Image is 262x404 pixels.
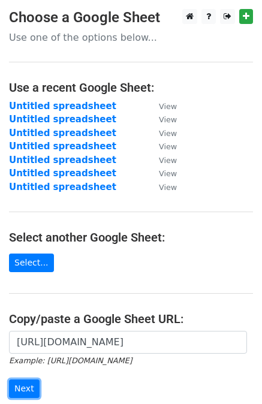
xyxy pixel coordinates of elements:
[147,114,177,125] a: View
[9,168,116,179] a: Untitled spreadsheet
[9,254,54,272] a: Select...
[147,141,177,152] a: View
[147,168,177,179] a: View
[159,169,177,178] small: View
[159,142,177,151] small: View
[147,155,177,165] a: View
[9,80,253,95] h4: Use a recent Google Sheet:
[9,182,116,192] a: Untitled spreadsheet
[9,230,253,245] h4: Select another Google Sheet:
[9,379,40,398] input: Next
[9,356,132,365] small: Example: [URL][DOMAIN_NAME]
[147,182,177,192] a: View
[159,115,177,124] small: View
[9,141,116,152] a: Untitled spreadsheet
[9,312,253,326] h4: Copy/paste a Google Sheet URL:
[9,331,247,354] input: Paste your Google Sheet URL here
[147,128,177,138] a: View
[9,31,253,44] p: Use one of the options below...
[9,9,253,26] h3: Choose a Google Sheet
[9,155,116,165] a: Untitled spreadsheet
[159,156,177,165] small: View
[159,102,177,111] small: View
[202,346,262,404] iframe: Chat Widget
[159,129,177,138] small: View
[9,128,116,138] a: Untitled spreadsheet
[9,101,116,111] a: Untitled spreadsheet
[9,114,116,125] a: Untitled spreadsheet
[147,101,177,111] a: View
[159,183,177,192] small: View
